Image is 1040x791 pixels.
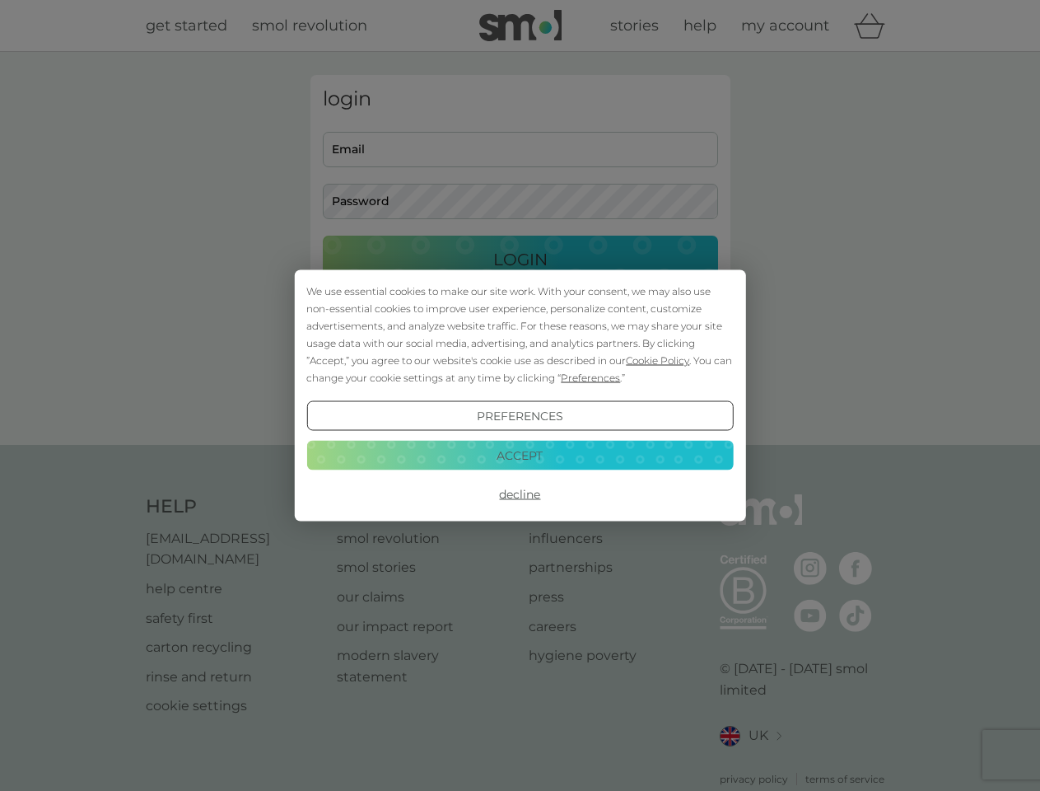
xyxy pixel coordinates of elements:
[294,270,745,522] div: Cookie Consent Prompt
[306,480,733,509] button: Decline
[626,354,689,367] span: Cookie Policy
[306,401,733,431] button: Preferences
[306,283,733,386] div: We use essential cookies to make our site work. With your consent, we may also use non-essential ...
[306,440,733,470] button: Accept
[561,372,620,384] span: Preferences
